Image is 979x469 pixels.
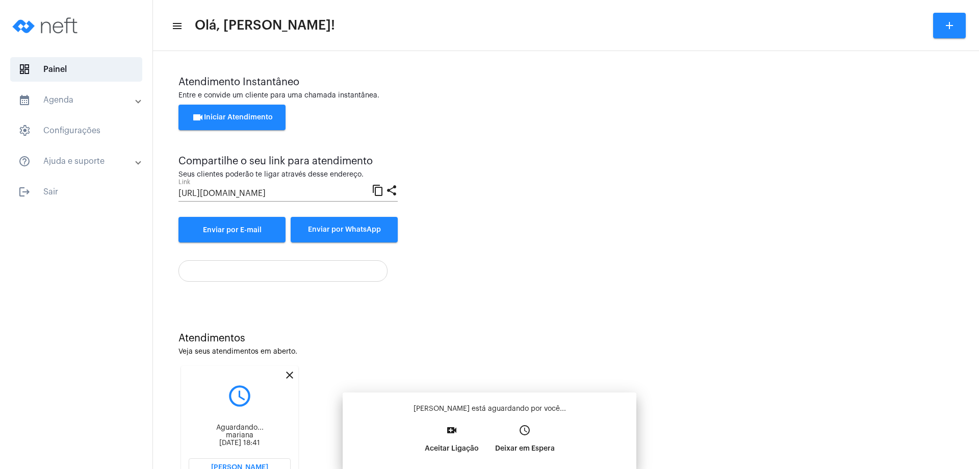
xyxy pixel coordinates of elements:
span: Configurações [10,118,142,143]
div: mariana [189,432,291,439]
div: [DATE] 18:41 [189,439,291,447]
div: Compartilhe o seu link para atendimento [178,156,398,167]
mat-icon: access_time [519,424,531,436]
mat-icon: sidenav icon [18,186,31,198]
button: Aceitar Ligação [417,421,487,465]
span: Olá, [PERSON_NAME]! [195,17,335,34]
span: Iniciar Atendimento [192,114,273,121]
mat-icon: add [943,19,956,32]
mat-icon: videocam [192,111,204,124]
img: logo-neft-novo-2.png [8,5,85,46]
div: Atendimento Instantâneo [178,77,954,88]
div: Atendimentos [178,333,954,344]
p: [PERSON_NAME] está aguardando por você... [351,404,628,414]
span: Enviar por E-mail [203,227,262,234]
mat-icon: close [284,369,296,381]
mat-icon: share [385,184,398,196]
mat-icon: query_builder [189,383,291,409]
button: Deixar em Espera [487,421,563,465]
span: sidenav icon [18,63,31,76]
span: Painel [10,57,142,82]
mat-icon: content_copy [372,184,384,196]
div: Aguardando... [189,424,291,432]
mat-icon: sidenav icon [171,20,182,32]
div: Seus clientes poderão te ligar através desse endereço. [178,171,398,179]
div: Veja seus atendimentos em aberto. [178,348,954,356]
span: sidenav icon [18,125,31,137]
span: Enviar por WhatsApp [308,226,381,233]
mat-panel-title: Ajuda e suporte [18,155,136,167]
mat-panel-title: Agenda [18,94,136,106]
mat-icon: sidenav icon [18,155,31,167]
p: Deixar em Espera [495,439,555,458]
p: Aceitar Ligação [425,439,479,458]
mat-icon: video_call [446,424,458,436]
span: Sair [10,180,142,204]
mat-icon: sidenav icon [18,94,31,106]
div: Entre e convide um cliente para uma chamada instantânea. [178,92,954,100]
